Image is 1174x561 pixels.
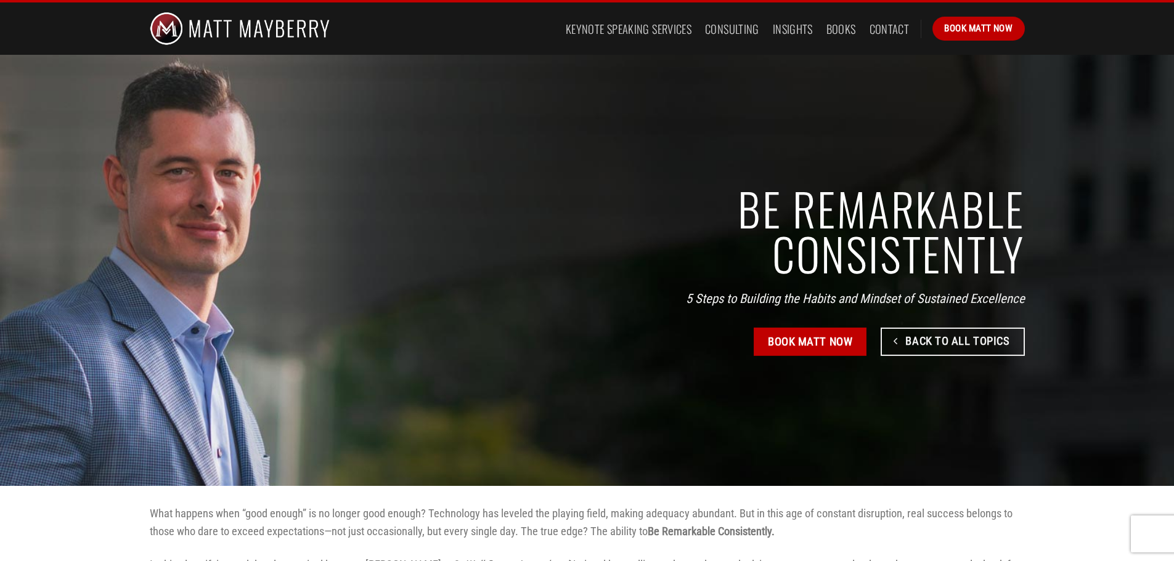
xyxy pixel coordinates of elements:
[932,17,1024,40] a: Book Matt Now
[826,18,856,40] a: Books
[648,525,775,538] b: Be Remarkable Consistently.
[944,21,1013,36] span: Book Matt Now
[905,332,1009,350] span: Back To All Topics
[754,328,866,356] a: Book Matt Now
[738,175,1024,286] strong: Be Remarkable Consistently
[773,18,813,40] a: Insights
[566,18,691,40] a: Keynote Speaking Services
[150,507,1013,538] span: What happens when “good enough” is no longer good enough? Technology has leveled the playing fiel...
[870,18,910,40] a: Contact
[686,291,1025,305] em: 5 Steps to Building the Habits and Mindset of Sustained Excellence
[881,328,1025,356] a: Back To All Topics
[705,18,759,40] a: Consulting
[150,2,330,55] img: Matt Mayberry
[768,333,852,350] span: Book Matt Now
